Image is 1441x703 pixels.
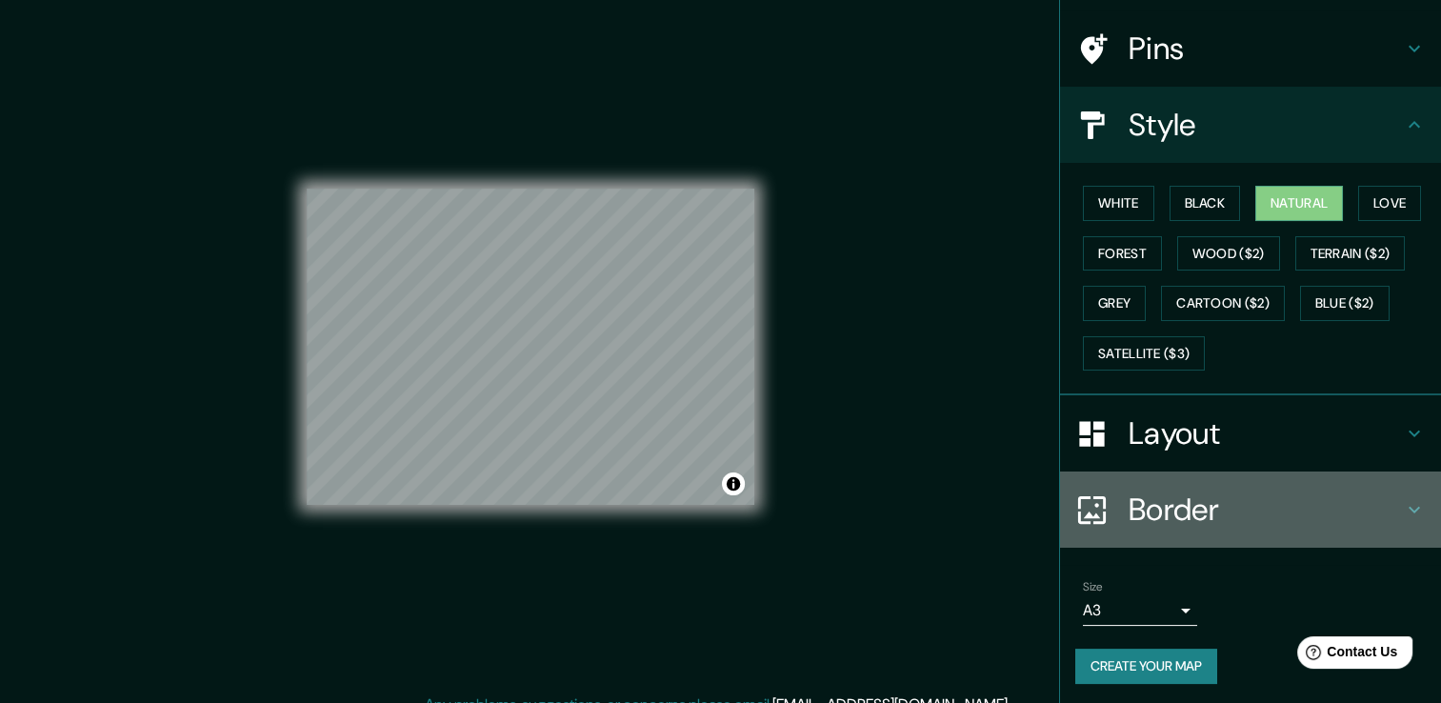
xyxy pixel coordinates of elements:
[1255,186,1343,221] button: Natural
[1170,186,1241,221] button: Black
[722,472,745,495] button: Toggle attribution
[1083,336,1205,372] button: Satellite ($3)
[1129,30,1403,68] h4: Pins
[1060,472,1441,548] div: Border
[1271,629,1420,682] iframe: Help widget launcher
[307,189,754,505] canvas: Map
[1060,395,1441,472] div: Layout
[1083,186,1154,221] button: White
[1060,10,1441,87] div: Pins
[1060,87,1441,163] div: Style
[1177,236,1280,271] button: Wood ($2)
[1129,491,1403,529] h4: Border
[1083,236,1162,271] button: Forest
[1161,286,1285,321] button: Cartoon ($2)
[1083,595,1197,626] div: A3
[1083,579,1103,595] label: Size
[1358,186,1421,221] button: Love
[1083,286,1146,321] button: Grey
[1300,286,1390,321] button: Blue ($2)
[1295,236,1406,271] button: Terrain ($2)
[1075,649,1217,684] button: Create your map
[1129,106,1403,144] h4: Style
[1129,414,1403,452] h4: Layout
